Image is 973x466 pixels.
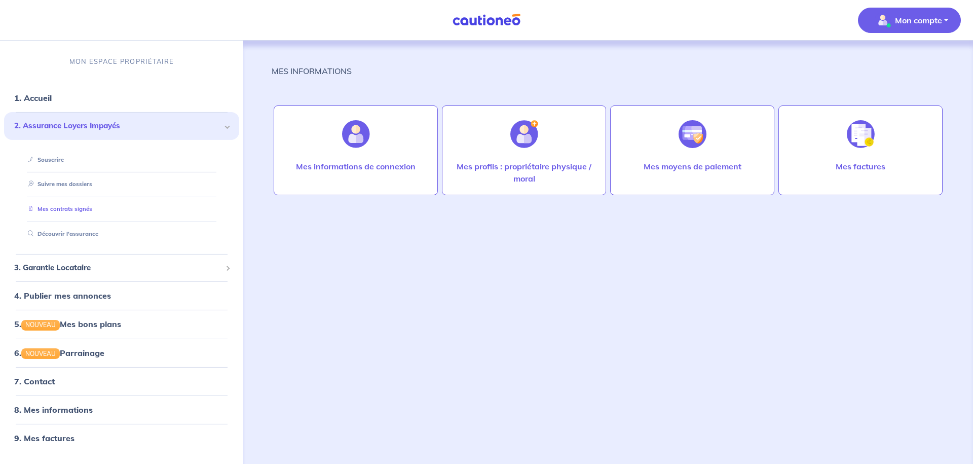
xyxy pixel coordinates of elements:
[4,314,239,334] div: 5.NOUVEAUMes bons plans
[16,226,227,242] div: Découvrir l'assurance
[14,319,121,329] a: 5.NOUVEAUMes bons plans
[16,176,227,193] div: Suivre mes dossiers
[16,152,227,168] div: Souscrire
[4,88,239,108] div: 1. Accueil
[14,376,55,386] a: 7. Contact
[24,181,92,188] a: Suivre mes dossiers
[858,8,961,33] button: illu_account_valid_menu.svgMon compte
[4,371,239,391] div: 7. Contact
[510,120,538,148] img: illu_account_add.svg
[14,347,104,357] a: 6.NOUVEAUParrainage
[895,14,942,26] p: Mon compte
[644,160,741,172] p: Mes moyens de paiement
[448,14,525,26] img: Cautioneo
[453,160,595,185] p: Mes profils : propriétaire physique / moral
[16,201,227,218] div: Mes contrats signés
[24,156,64,163] a: Souscrire
[4,258,239,278] div: 3. Garantie Locataire
[14,93,52,103] a: 1. Accueil
[875,12,891,28] img: illu_account_valid_menu.svg
[14,120,221,132] span: 2. Assurance Loyers Impayés
[847,120,875,148] img: illu_invoice.svg
[14,262,221,274] span: 3. Garantie Locataire
[14,405,93,415] a: 8. Mes informations
[4,428,239,448] div: 9. Mes factures
[69,57,174,66] p: MON ESPACE PROPRIÉTAIRE
[14,433,74,443] a: 9. Mes factures
[4,400,239,420] div: 8. Mes informations
[4,112,239,140] div: 2. Assurance Loyers Impayés
[679,120,706,148] img: illu_credit_card_no_anim.svg
[296,160,416,172] p: Mes informations de connexion
[14,291,111,301] a: 4. Publier mes annonces
[24,230,98,237] a: Découvrir l'assurance
[4,285,239,306] div: 4. Publier mes annonces
[4,342,239,363] div: 6.NOUVEAUParrainage
[272,65,352,77] p: MES INFORMATIONS
[342,120,370,148] img: illu_account.svg
[24,205,92,212] a: Mes contrats signés
[836,160,885,172] p: Mes factures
